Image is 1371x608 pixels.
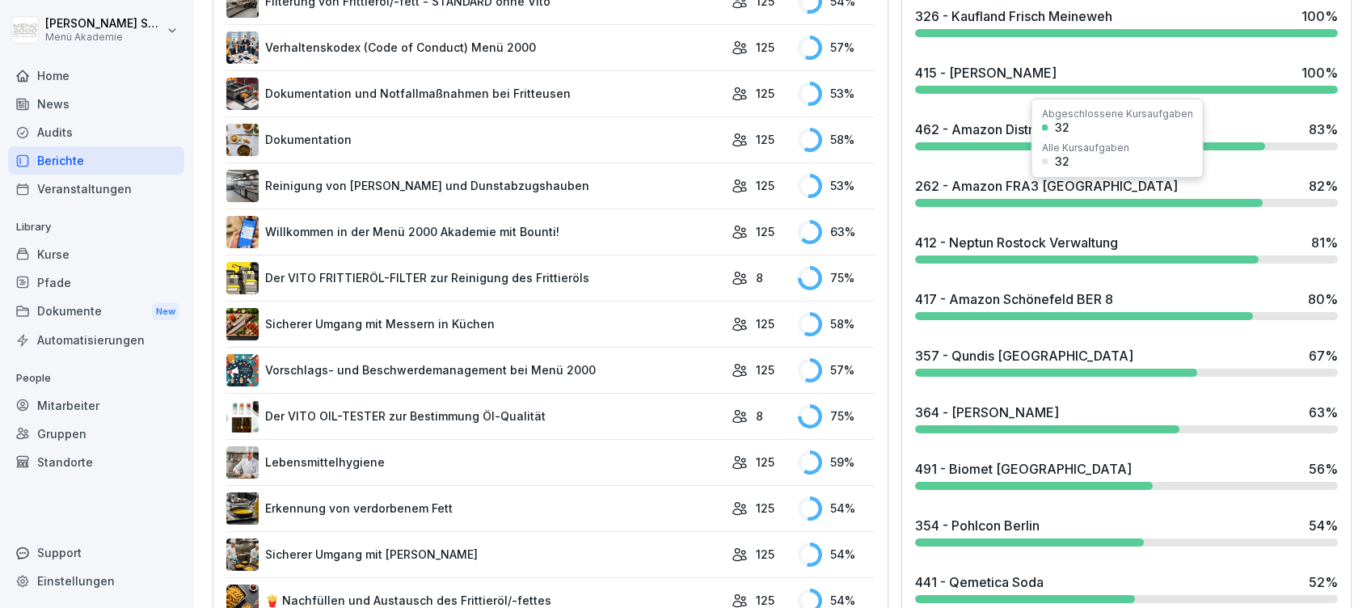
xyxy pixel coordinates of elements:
img: bnqppd732b90oy0z41dk6kj2.png [226,308,259,340]
p: 8 [756,269,763,286]
a: Dokumentation und Notfallmaßnahmen bei Fritteusen [226,78,723,110]
a: Sicherer Umgang mit Messern in Küchen [226,308,723,340]
img: m8bvy8z8kneahw7tpdkl7btm.png [226,354,259,386]
a: Einstellungen [8,567,184,595]
a: 491 - Biomet [GEOGRAPHIC_DATA]56% [909,453,1344,496]
p: 8 [756,407,763,424]
p: 125 [756,361,774,378]
div: 58 % [798,128,875,152]
div: Alle Kursaufgaben [1042,143,1129,153]
img: jg117puhp44y4en97z3zv7dk.png [226,124,259,156]
div: 63 % [798,220,875,244]
a: 364 - [PERSON_NAME]63% [909,396,1344,440]
div: 415 - [PERSON_NAME] [915,63,1057,82]
div: 67 % [1309,346,1338,365]
img: oyzz4yrw5r2vs0n5ee8wihvj.png [226,538,259,571]
p: Library [8,214,184,240]
a: Erkennung von verdorbenem Fett [226,492,723,525]
img: vqex8dna0ap6n9z3xzcqrj3m.png [226,492,259,525]
img: lxawnajjsce9vyoprlfqagnf.png [226,262,259,294]
div: 82 % [1309,176,1338,196]
a: Willkommen in der Menü 2000 Akademie mit Bounti! [226,216,723,248]
div: 59 % [798,450,875,475]
a: Vorschlags- und Beschwerdemanagement bei Menü 2000 [226,354,723,386]
a: Verhaltenskodex (Code of Conduct) Menü 2000 [226,32,723,64]
a: Automatisierungen [8,326,184,354]
p: Menü Akademie [45,32,163,43]
a: 462 - Amazon Distribution GmbH (LEJ1)83% [909,113,1344,157]
a: Home [8,61,184,90]
a: Audits [8,118,184,146]
p: 125 [756,546,774,563]
a: Veranstaltungen [8,175,184,203]
div: Support [8,538,184,567]
a: Gruppen [8,420,184,448]
div: 80 % [1308,289,1338,309]
div: 81 % [1311,233,1338,252]
div: 412 - Neptun Rostock Verwaltung [915,233,1118,252]
img: jz0fz12u36edh1e04itkdbcq.png [226,446,259,479]
a: 357 - Qundis [GEOGRAPHIC_DATA]67% [909,340,1344,383]
img: mfnj94a6vgl4cypi86l5ezmw.png [226,170,259,202]
div: Dokumente [8,297,184,327]
a: Lebensmittelhygiene [226,446,723,479]
div: Abgeschlossene Kursaufgaben [1042,109,1193,119]
div: 462 - Amazon Distribution GmbH (LEJ1) [915,120,1157,139]
div: 417 - Amazon Schönefeld BER 8 [915,289,1113,309]
p: 125 [756,315,774,332]
img: t30obnioake0y3p0okzoia1o.png [226,78,259,110]
div: 52 % [1309,572,1338,592]
div: 354 - Pohlcon Berlin [915,516,1040,535]
div: 100 % [1301,6,1338,26]
div: 326 - Kaufland Frisch Meineweh [915,6,1112,26]
div: 54 % [1309,516,1338,535]
img: up30sq4qohmlf9oyka1pt50j.png [226,400,259,433]
a: Pfade [8,268,184,297]
div: 75 % [798,266,875,290]
a: Berichte [8,146,184,175]
div: 54 % [798,543,875,567]
img: hh3kvobgi93e94d22i1c6810.png [226,32,259,64]
p: 125 [756,500,774,517]
div: 57 % [798,358,875,382]
a: Dokumentation [226,124,723,156]
p: 125 [756,39,774,56]
a: News [8,90,184,118]
a: Mitarbeiter [8,391,184,420]
div: 54 % [798,496,875,521]
a: 412 - Neptun Rostock Verwaltung81% [909,226,1344,270]
a: Standorte [8,448,184,476]
a: 417 - Amazon Schönefeld BER 880% [909,283,1344,327]
div: 57 % [798,36,875,60]
div: 364 - [PERSON_NAME] [915,403,1059,422]
div: 75 % [798,404,875,429]
div: 100 % [1301,63,1338,82]
a: Kurse [8,240,184,268]
a: 415 - [PERSON_NAME]100% [909,57,1344,100]
div: 357 - Qundis [GEOGRAPHIC_DATA] [915,346,1133,365]
div: 63 % [1309,403,1338,422]
a: 262 - Amazon FRA3 [GEOGRAPHIC_DATA]82% [909,170,1344,213]
div: 53 % [798,174,875,198]
div: 262 - Amazon FRA3 [GEOGRAPHIC_DATA] [915,176,1178,196]
p: 125 [756,223,774,240]
a: Reinigung von [PERSON_NAME] und Dunstabzugshauben [226,170,723,202]
div: New [152,302,179,321]
a: Der VITO OIL-TESTER zur Bestimmung Öl-Qualität [226,400,723,433]
p: 125 [756,85,774,102]
img: xh3bnih80d1pxcetv9zsuevg.png [226,216,259,248]
p: People [8,365,184,391]
div: 32 [1055,122,1069,133]
p: [PERSON_NAME] Schülzke [45,17,163,31]
p: 125 [756,454,774,471]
